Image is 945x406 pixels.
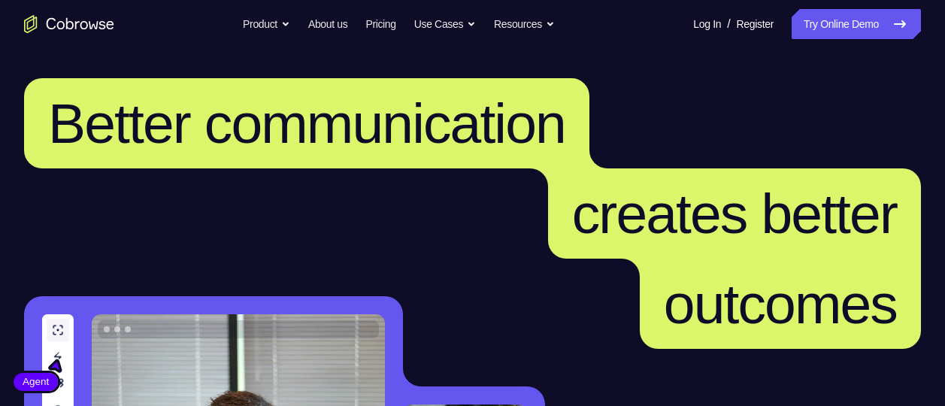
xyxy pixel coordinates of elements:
span: Better communication [48,92,565,155]
span: Agent [14,374,58,389]
a: Try Online Demo [792,9,921,39]
button: Product [243,9,290,39]
button: Use Cases [414,9,476,39]
a: Pricing [365,9,395,39]
a: Go to the home page [24,15,114,33]
span: outcomes [664,272,897,335]
span: creates better [572,182,897,245]
span: / [727,15,730,33]
a: About us [308,9,347,39]
a: Log In [693,9,721,39]
button: Resources [494,9,555,39]
a: Register [737,9,774,39]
